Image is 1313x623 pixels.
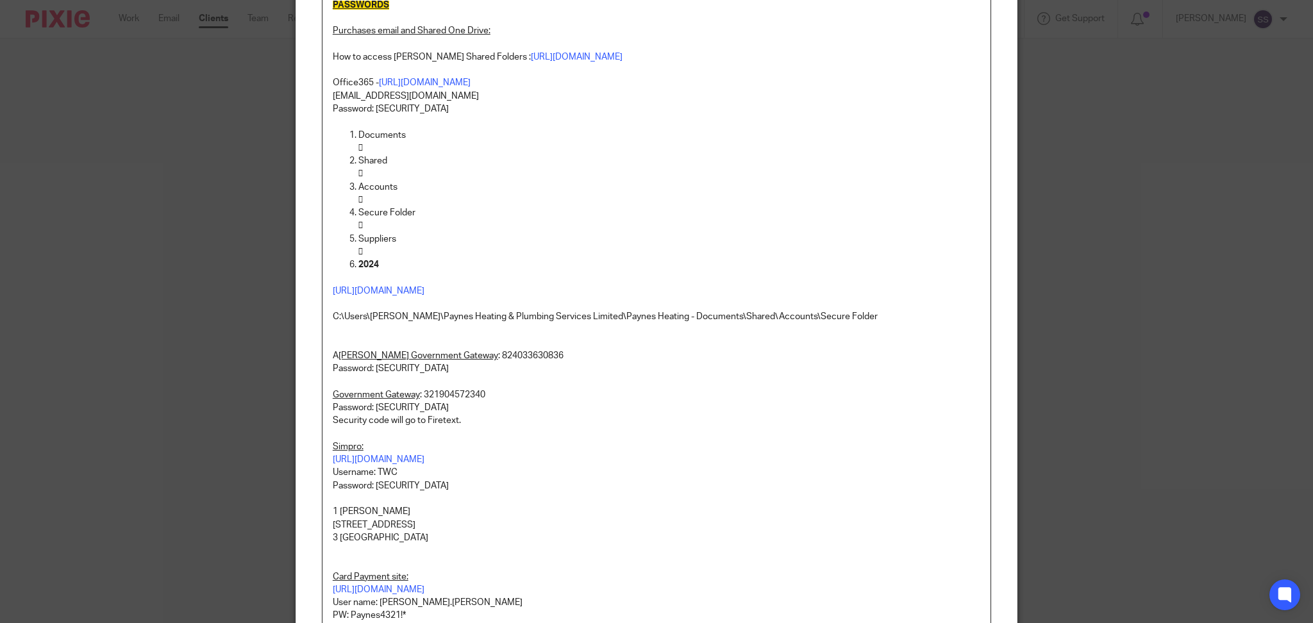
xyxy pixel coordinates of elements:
em:  [358,221,363,230]
p: Password: [SECURITY_DATA] [333,479,980,492]
p: C:\Users\[PERSON_NAME]\Paynes Heating & Plumbing Services Limited\Paynes Heating - Documents\Shar... [333,310,980,323]
p: [EMAIL_ADDRESS][DOMAIN_NAME] [333,90,980,103]
p: 3 [GEOGRAPHIC_DATA] [333,531,980,544]
p: Suppliers [358,233,980,245]
em:  [358,195,363,204]
a: [URL][DOMAIN_NAME] [333,455,424,464]
u: Simpro: [333,442,364,451]
p: How to access [PERSON_NAME] Shared Folders : [333,51,980,63]
a: [URL][DOMAIN_NAME] [379,78,471,87]
em:  [358,169,363,178]
p: Documents [358,129,980,142]
a: [URL][DOMAIN_NAME] [333,287,424,295]
p: : 321904572340 [333,388,980,401]
p: Security code will go to Firetext. [333,414,980,427]
p: A : 824033630836 [333,349,980,362]
p: Shared [358,154,980,167]
p: Accounts [358,181,980,194]
u: Card Payment site: [333,572,408,581]
p: Office365 - [333,76,980,89]
a: [URL][DOMAIN_NAME] [531,53,623,62]
u: Government Gateway [333,390,420,399]
p: User name: [PERSON_NAME].[PERSON_NAME] [333,596,980,609]
p: Password: [SECURITY_DATA] [333,401,980,414]
p: Password: [SECURITY_DATA] [333,362,980,375]
em:  [358,144,363,153]
span: PASSWORDS [333,1,389,10]
p: Username: TWC [333,466,980,479]
p: 1 [PERSON_NAME] [333,505,980,518]
strong: 2024 [358,260,379,269]
a: [URL][DOMAIN_NAME] [333,585,424,594]
em:  [358,247,363,256]
p: Secure Folder [358,206,980,219]
p: Password: [SECURITY_DATA] [333,103,980,115]
p: [STREET_ADDRESS] [333,519,980,531]
u: [PERSON_NAME] Government Gateway [339,351,498,360]
u: Purchases email and Shared One Drive: [333,26,490,35]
